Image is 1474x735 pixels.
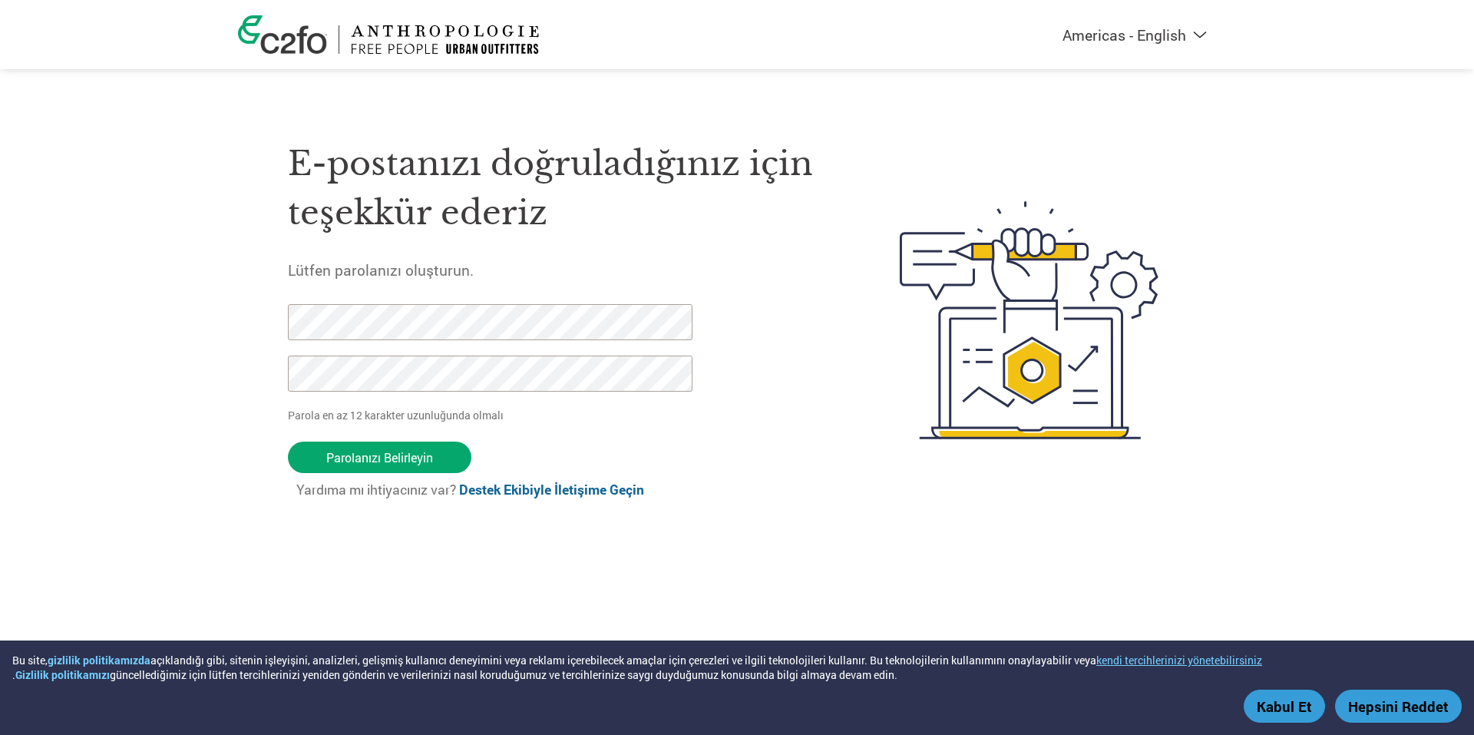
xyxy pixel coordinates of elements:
[351,25,539,54] img: Urban Outfitters
[15,667,110,682] a: Gizlilik politikamızı
[872,117,1187,524] img: create-password
[48,653,150,667] a: gizlilik politikamızda
[296,481,644,498] span: Yardıma mı ihtiyacınız var?
[1096,653,1262,667] button: kendi tercihlerinizi yönetebilirsiniz
[238,15,327,54] img: c2fo logo
[12,653,1262,682] div: Bu site, açıklandığı gibi, sitenin işleyişini, analizleri, gelişmiş kullanıcı deneyimini veya rek...
[1335,690,1462,723] button: Hepsini Reddet
[459,481,644,498] a: Destek Ekibiyle İletişime Geçin
[288,260,827,280] h5: Lütfen parolanızı oluşturun.
[1244,690,1325,723] button: Kabul Et
[288,139,827,238] h1: E-postanızı doğruladığınız için teşekkür ederiz
[288,442,471,473] input: Parolanızı Belirleyin
[288,407,698,423] p: Parola en az 12 karakter uzunluğunda olmalı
